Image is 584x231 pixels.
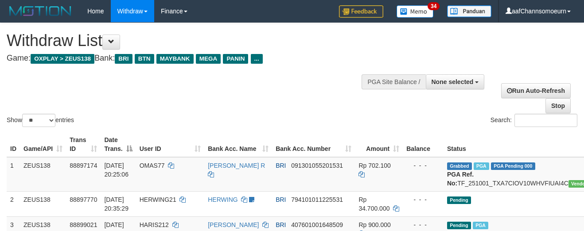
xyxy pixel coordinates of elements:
td: 2 [7,191,20,216]
a: Run Auto-Refresh [501,83,571,98]
span: HARIS212 [140,221,169,228]
div: - - - [406,161,440,170]
td: ZEUS138 [20,157,66,192]
span: Copy 407601001648509 to clipboard [291,221,343,228]
span: BRI [276,221,286,228]
span: Copy 794101011225531 to clipboard [291,196,343,203]
div: - - - [406,195,440,204]
td: 1 [7,157,20,192]
a: [PERSON_NAME] R [208,162,265,169]
span: OXPLAY > ZEUS138 [31,54,94,64]
th: Trans ID: activate to sort column ascending [66,132,101,157]
label: Search: [491,114,577,127]
span: MEGA [196,54,221,64]
select: Showentries [22,114,55,127]
a: HERWING [208,196,237,203]
span: Pending [447,222,471,229]
img: Button%20Memo.svg [397,5,434,18]
span: 88897174 [70,162,97,169]
th: Balance [403,132,444,157]
span: 34 [428,2,440,10]
span: BTN [135,54,154,64]
span: MAYBANK [156,54,194,64]
h1: Withdraw List [7,32,381,50]
div: PGA Site Balance / [362,74,425,89]
span: HERWING21 [140,196,176,203]
span: Rp 34.700.000 [358,196,389,212]
th: Amount: activate to sort column ascending [355,132,403,157]
h4: Game: Bank: [7,54,381,63]
span: Rp 900.000 [358,221,390,228]
span: 88897770 [70,196,97,203]
span: Copy 091301055201531 to clipboard [291,162,343,169]
span: Grabbed [447,162,472,170]
span: PANIN [223,54,248,64]
span: OMAS77 [140,162,165,169]
a: [PERSON_NAME] [208,221,259,228]
th: ID [7,132,20,157]
a: Stop [545,98,571,113]
th: Bank Acc. Name: activate to sort column ascending [204,132,272,157]
button: None selected [426,74,485,89]
span: ... [251,54,263,64]
label: Show entries [7,114,74,127]
span: Pending [447,196,471,204]
span: BRI [276,196,286,203]
th: Game/API: activate to sort column ascending [20,132,66,157]
span: Marked by aafanarl [474,162,489,170]
input: Search: [514,114,577,127]
span: 88899021 [70,221,97,228]
th: Bank Acc. Number: activate to sort column ascending [272,132,355,157]
th: User ID: activate to sort column ascending [136,132,205,157]
span: Rp 702.100 [358,162,390,169]
td: ZEUS138 [20,191,66,216]
span: BRI [115,54,132,64]
img: MOTION_logo.png [7,4,74,18]
th: Date Trans.: activate to sort column descending [101,132,136,157]
span: PGA Pending [491,162,535,170]
span: BRI [276,162,286,169]
span: [DATE] 20:35:29 [104,196,128,212]
img: Feedback.jpg [339,5,383,18]
span: [DATE] 20:25:06 [104,162,128,178]
div: - - - [406,220,440,229]
b: PGA Ref. No: [447,171,474,187]
span: None selected [432,78,474,85]
img: panduan.png [447,5,491,17]
span: Marked by aafanarl [473,222,488,229]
